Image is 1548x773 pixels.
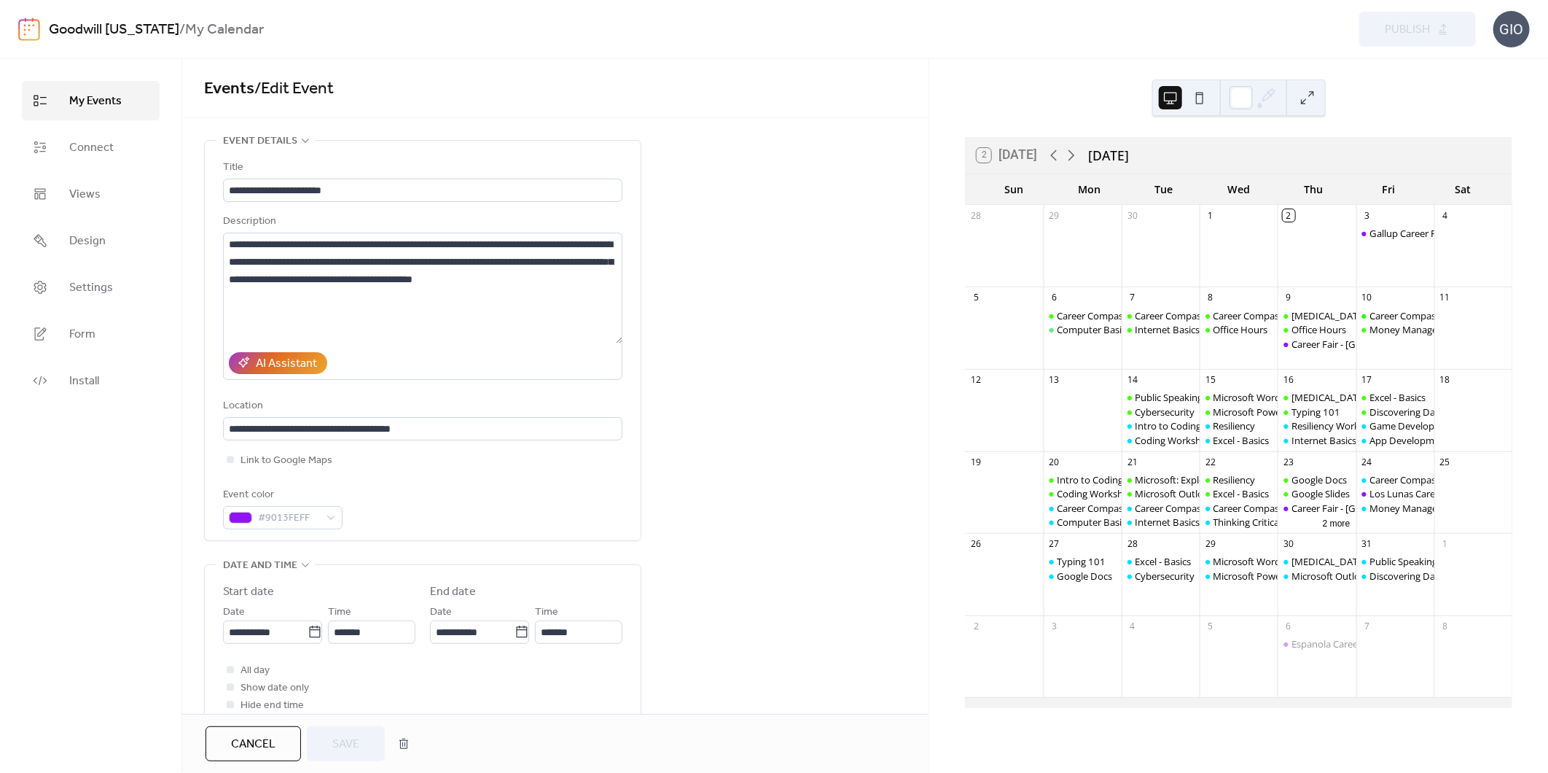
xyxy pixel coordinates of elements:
b: My Calendar [185,16,264,44]
div: Discovering Data [1356,570,1434,583]
div: 20 [1048,456,1060,468]
div: Money Management [1356,323,1434,336]
div: Location [223,397,619,415]
div: Sun [977,174,1052,204]
div: Description [223,213,619,230]
span: Cancel [231,736,275,753]
div: 4 [1126,620,1138,632]
div: Thu [1276,174,1351,204]
div: Intro to Coding [1057,473,1123,486]
div: Microsoft PowerPoint [1213,570,1308,583]
div: 7 [1126,292,1138,304]
div: Coding Workshop [1044,487,1122,500]
span: Design [69,233,106,250]
div: GIO [1493,11,1530,47]
a: Connect [22,128,160,167]
div: Discovering Data [1369,405,1444,419]
div: 30 [1283,538,1295,551]
a: Install [22,361,160,400]
div: 21 [1126,456,1138,468]
button: AI Assistant [229,352,327,374]
div: Excel - Basics [1213,487,1270,500]
div: Coding Workshop [1057,487,1135,500]
div: Sat [1426,174,1501,204]
div: Microsoft Word [1213,391,1281,404]
div: 18 [1439,374,1451,386]
div: Career Compass East: Resume/Applying [1135,309,1307,322]
div: Intro to Coding [1122,419,1200,432]
div: Career Fair - Albuquerque [1278,502,1356,515]
div: Discovering Data [1356,405,1434,419]
div: Career Compass East: Resume/Applying [1135,502,1307,515]
div: Computer Basics [1057,323,1130,336]
div: Office Hours [1200,323,1278,336]
a: Design [22,221,160,260]
div: 19 [970,456,982,468]
div: AI Assistant [256,355,317,373]
div: Resiliency [1213,473,1256,486]
div: End date [430,583,476,601]
a: Views [22,174,160,214]
div: Gallup Career Fair [1356,227,1434,240]
div: 30 [1126,209,1138,222]
div: 11 [1439,292,1451,304]
div: Office Hours [1291,323,1346,336]
div: 1 [1439,538,1451,551]
div: 3 [1361,209,1373,222]
div: 16 [1283,374,1295,386]
a: Form [22,314,160,354]
div: 28 [970,209,982,222]
div: 9 [1283,292,1295,304]
div: Google Docs [1057,570,1112,583]
div: 23 [1283,456,1295,468]
div: 17 [1361,374,1373,386]
div: Resiliency [1200,419,1278,432]
span: Date [223,604,245,621]
div: Stress Management [1278,309,1356,322]
div: Los Lunas Career Fair [1356,487,1434,500]
span: Time [535,604,558,621]
div: Los Lunas Career Fair [1369,487,1462,500]
div: Computer Basics [1044,516,1122,529]
div: [MEDICAL_DATA] [1291,309,1367,322]
div: [MEDICAL_DATA] Workshop [1291,555,1414,568]
div: Microsoft PowerPoint [1200,405,1278,419]
div: Internet Basics [1122,323,1200,336]
button: Cancel [206,726,301,761]
div: Tue [1127,174,1202,204]
div: App Development [1356,434,1434,447]
span: All day [241,662,270,680]
div: 5 [970,292,982,304]
div: Event color [223,486,340,504]
div: Career Compass North: Career Exploration [1044,309,1122,322]
div: Title [223,159,619,176]
div: Excel - Basics [1356,391,1434,404]
div: Google Docs [1291,473,1347,486]
div: Excel - Basics [1200,434,1278,447]
div: Google Slides [1291,487,1350,500]
div: Microsoft Outlook [1278,570,1356,583]
div: Career Compass West: Your New Job [1356,473,1434,486]
div: Career Compass West: Your New Job [1369,473,1528,486]
div: Office Hours [1213,323,1268,336]
button: 2 more [1317,516,1356,529]
div: Cybersecurity [1135,405,1195,419]
span: Views [69,186,101,203]
div: Resiliency Workshop [1278,419,1356,432]
div: Career Compass West: Your New Job [1369,309,1528,322]
div: Money Management [1369,323,1461,336]
div: 10 [1361,292,1373,304]
div: Internet Basics [1135,323,1200,336]
div: Public Speaking Intro [1122,391,1200,404]
div: Money Management [1356,502,1434,515]
div: Career Fair - [GEOGRAPHIC_DATA] [1291,338,1440,351]
div: 29 [1048,209,1060,222]
div: Excel - Basics [1213,434,1270,447]
div: 1 [1205,209,1217,222]
div: Google Docs [1044,570,1122,583]
div: Wed [1201,174,1276,204]
div: 27 [1048,538,1060,551]
div: 14 [1126,374,1138,386]
div: Excel - Basics [1135,555,1192,568]
div: 29 [1205,538,1217,551]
